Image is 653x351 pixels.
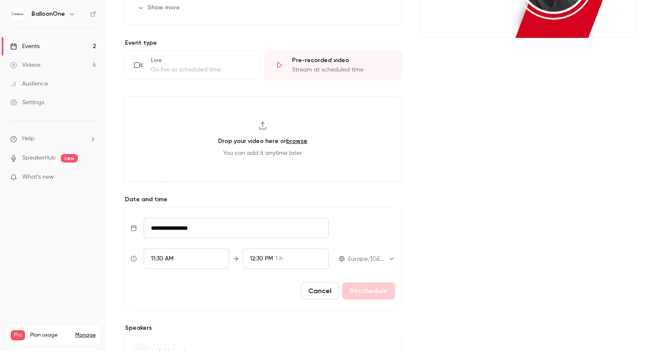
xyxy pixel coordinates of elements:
[10,42,40,51] div: Events
[10,134,96,143] li: help-dropdown-opener
[144,248,229,269] div: From
[275,254,283,263] span: 1 h
[144,218,329,238] input: Tue, Feb 17, 2026
[301,283,339,300] button: Cancel
[286,137,307,145] a: browse
[30,332,70,339] span: Plan usage
[348,255,395,263] div: Europe/[GEOGRAPHIC_DATA]
[250,256,273,262] span: 12:30 PM
[75,332,96,339] a: Manage
[10,80,48,88] div: Audience
[218,137,307,146] h3: Drop your video here or
[10,98,44,107] div: Settings
[10,61,40,69] div: Videos
[134,1,185,14] button: Show more
[31,10,65,18] h6: BalloonOne
[123,324,402,332] label: Speakers
[292,66,392,74] div: Stream at scheduled time
[292,56,392,65] div: Pre-recorded video
[22,173,54,182] span: What's new
[243,248,328,269] div: To
[11,7,24,21] img: BalloonOne
[22,134,34,143] span: Help
[151,256,173,262] span: 11:30 AM
[264,51,402,80] div: Pre-recorded videoStream at scheduled time
[151,56,250,65] div: Live
[123,195,402,204] label: Date and time
[151,66,250,74] div: Go live at scheduled time
[22,154,56,163] a: SpeakerHub
[11,330,25,340] span: Pro
[61,154,78,163] span: new
[123,51,261,80] div: LiveGo live at scheduled time
[123,39,402,47] p: Event type
[86,174,96,181] iframe: Noticeable Trigger
[223,149,302,157] span: You can add it anytime later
